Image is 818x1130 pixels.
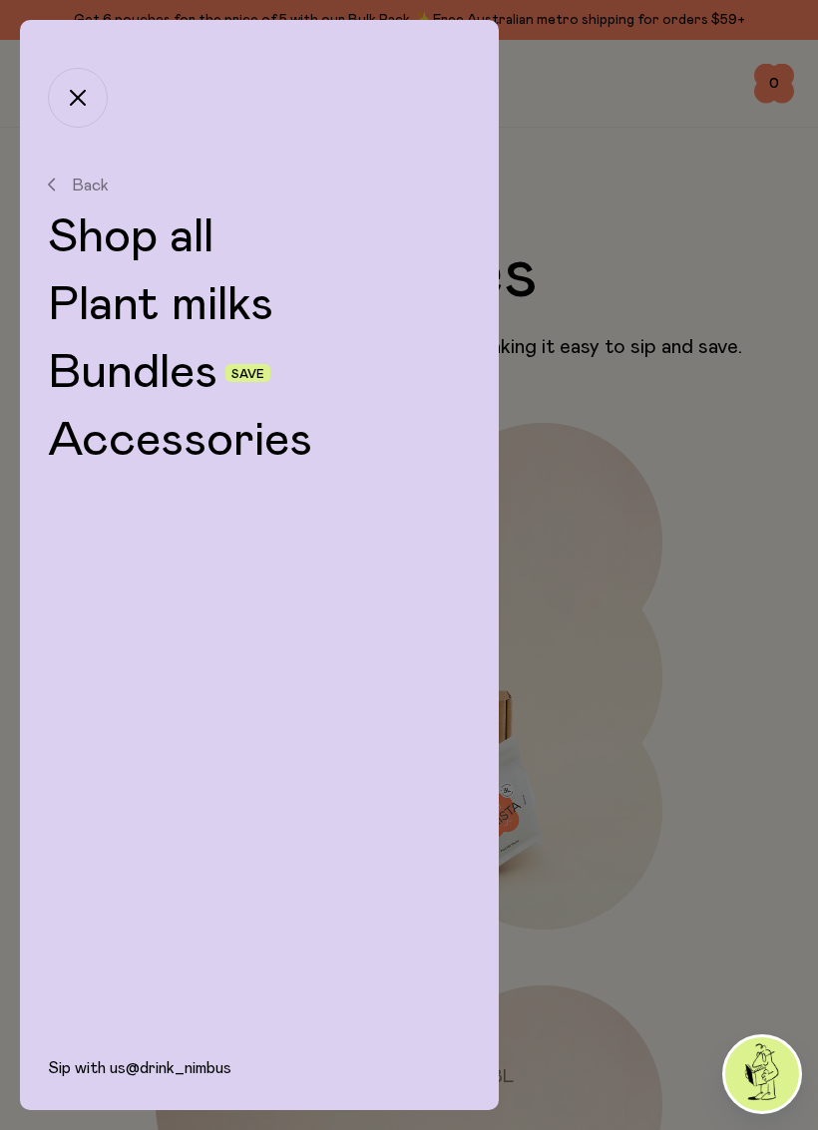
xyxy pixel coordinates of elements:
[725,1037,799,1111] img: agent
[72,176,109,193] span: Back
[48,349,217,397] a: Bundles
[48,281,471,329] a: Plant milks
[126,1060,231,1076] a: @drink_nimbus
[231,368,264,380] span: Save
[48,417,471,465] a: Accessories
[48,176,471,193] button: Back
[48,213,471,261] a: Shop all
[20,1058,499,1110] div: Sip with us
